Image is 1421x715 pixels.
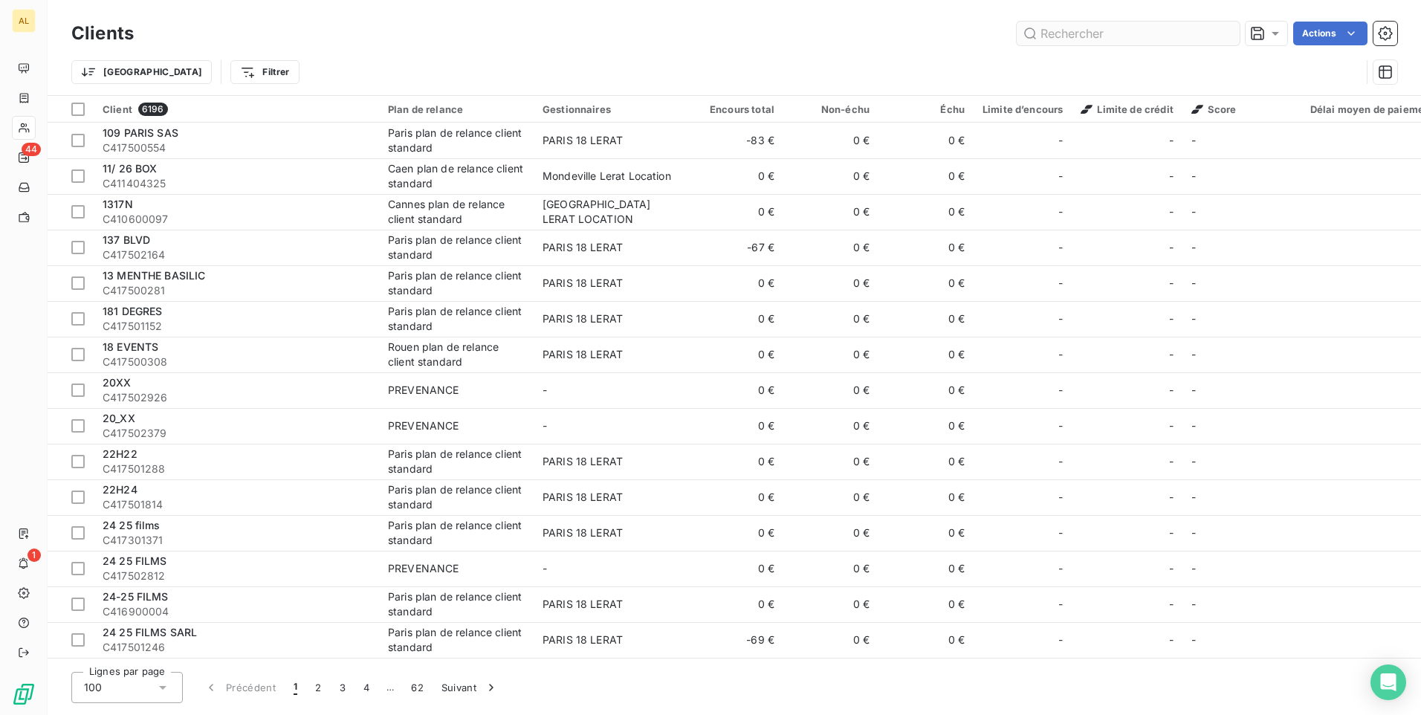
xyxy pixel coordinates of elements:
td: 0 € [688,658,783,693]
td: 0 € [783,444,878,479]
td: 0 € [783,301,878,337]
span: - [1058,561,1063,576]
span: - [1191,419,1196,432]
span: C417501246 [103,640,370,655]
span: 1 [294,680,297,695]
span: 11/ 26 BOX [103,162,158,175]
span: - [1058,204,1063,219]
span: PARIS 18 LERAT [543,455,623,467]
span: - [1169,490,1174,505]
span: PARIS 18 LERAT [543,134,623,146]
span: - [543,562,547,575]
div: Encours total [697,103,774,115]
span: C410600097 [103,212,370,227]
span: 24 25 FILMS [103,554,167,567]
span: Limite de crédit [1081,103,1173,115]
div: Limite d’encours [983,103,1063,115]
span: PARIS 18 LERAT [543,276,623,289]
span: - [1191,241,1196,253]
span: - [1169,383,1174,398]
span: - [1169,597,1174,612]
span: PARIS 18 LERAT [543,491,623,503]
div: Paris plan de relance client standard [388,233,525,262]
span: 1317N [103,198,133,210]
td: 0 € [878,586,974,622]
button: 1 [285,672,306,703]
span: - [1058,490,1063,505]
td: 0 € [783,515,878,551]
span: 24 25 films [103,519,161,531]
span: C417501814 [103,497,370,512]
td: 0 € [878,444,974,479]
span: - [1169,240,1174,255]
button: 4 [355,672,378,703]
td: 0 € [878,408,974,444]
div: Paris plan de relance client standard [388,268,525,298]
td: 0 € [878,372,974,408]
span: Score [1191,103,1237,115]
span: - [1191,348,1196,360]
td: 0 € [688,301,783,337]
button: [GEOGRAPHIC_DATA] [71,60,212,84]
span: - [1191,276,1196,289]
td: 0 € [783,265,878,301]
td: -69 € [688,622,783,658]
td: 0 € [688,586,783,622]
td: 0 € [783,622,878,658]
span: - [1191,169,1196,182]
td: 0 € [688,444,783,479]
span: C417502379 [103,426,370,441]
span: - [1058,276,1063,291]
div: Rouen plan de relance client standard [388,340,525,369]
td: 0 € [878,265,974,301]
span: C416900004 [103,604,370,619]
td: 0 € [878,230,974,265]
div: Caen plan de relance client standard [388,161,525,191]
div: Paris plan de relance client standard [388,625,525,655]
span: - [1191,598,1196,610]
td: 0 € [878,658,974,693]
span: PARIS 18 LERAT [543,312,623,325]
td: 0 € [783,158,878,194]
div: PREVENANCE [388,561,459,576]
span: - [1191,205,1196,218]
div: Open Intercom Messenger [1370,664,1406,700]
span: PARIS 18 LERAT [543,598,623,610]
span: - [1191,491,1196,503]
button: 62 [402,672,433,703]
span: 137 BLVD [103,233,150,246]
span: C417502926 [103,390,370,405]
span: C417501152 [103,319,370,334]
span: C411404325 [103,176,370,191]
td: 0 € [878,337,974,372]
td: 0 € [878,479,974,515]
td: 0 € [783,479,878,515]
td: 0 € [878,515,974,551]
span: - [1058,347,1063,362]
span: 100 [84,680,102,695]
div: Paris plan de relance client standard [388,589,525,619]
span: - [1191,455,1196,467]
div: Plan de relance [388,103,525,115]
span: Mondeville Lerat Location [543,169,671,182]
td: 0 € [688,194,783,230]
td: 0 € [783,408,878,444]
span: C417500308 [103,355,370,369]
span: - [1191,384,1196,396]
span: - [1058,525,1063,540]
span: - [1169,525,1174,540]
td: 0 € [783,194,878,230]
td: 0 € [783,586,878,622]
span: C417500554 [103,140,370,155]
span: - [1169,561,1174,576]
div: AL [12,9,36,33]
span: - [1191,633,1196,646]
td: 0 € [878,158,974,194]
span: - [1169,632,1174,647]
td: 0 € [688,479,783,515]
td: 0 € [783,551,878,586]
span: C417502812 [103,569,370,583]
div: Paris plan de relance client standard [388,304,525,334]
div: Non-échu [792,103,870,115]
input: Rechercher [1017,22,1240,45]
